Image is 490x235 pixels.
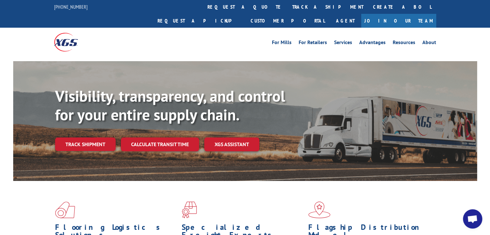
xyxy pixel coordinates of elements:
[246,14,330,28] a: Customer Portal
[153,14,246,28] a: Request a pickup
[182,202,197,218] img: xgs-icon-focused-on-flooring-red
[334,40,352,47] a: Services
[204,137,259,151] a: XGS ASSISTANT
[393,40,415,47] a: Resources
[330,14,361,28] a: Agent
[299,40,327,47] a: For Retailers
[121,137,199,151] a: Calculate transit time
[308,202,331,218] img: xgs-icon-flagship-distribution-model-red
[463,209,482,229] div: Open chat
[54,4,88,10] a: [PHONE_NUMBER]
[272,40,292,47] a: For Mills
[55,86,285,125] b: Visibility, transparency, and control for your entire supply chain.
[422,40,436,47] a: About
[361,14,436,28] a: Join Our Team
[359,40,386,47] a: Advantages
[55,137,116,151] a: Track shipment
[55,202,75,218] img: xgs-icon-total-supply-chain-intelligence-red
